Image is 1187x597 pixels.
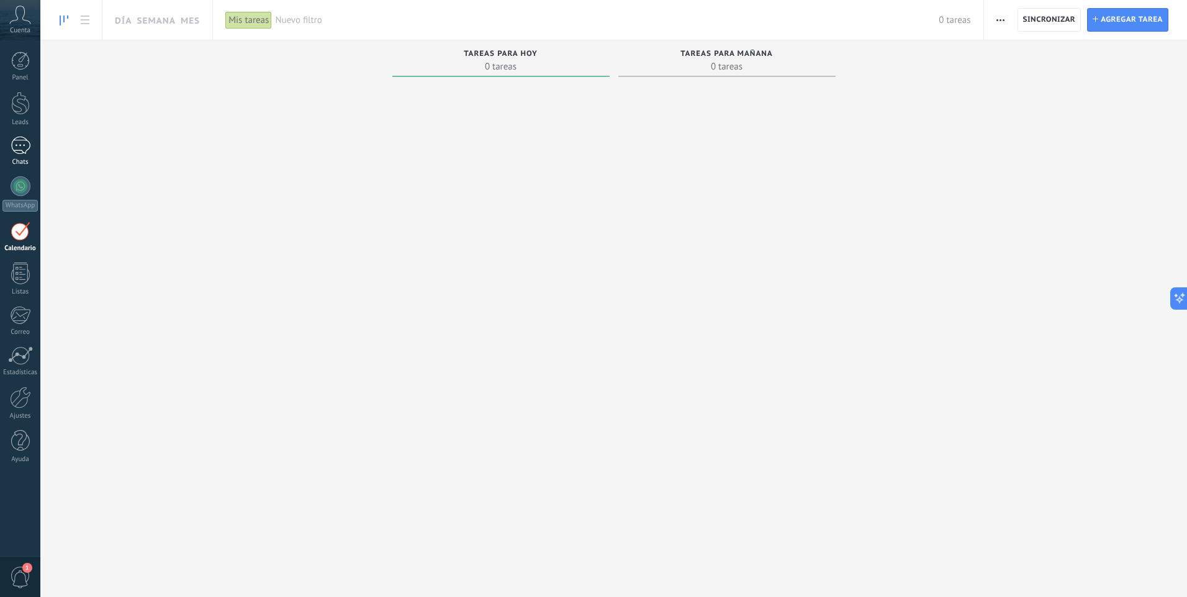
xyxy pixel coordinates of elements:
div: Ayuda [2,456,38,464]
div: Chats [2,158,38,166]
div: Tareas para mañana [625,50,829,60]
span: Sincronizar [1023,16,1076,24]
span: 0 tareas [939,14,970,26]
a: To-do list [74,8,96,32]
div: Calendario [2,245,38,253]
div: Estadísticas [2,369,38,377]
div: Ajustes [2,412,38,420]
a: To-do line [53,8,74,32]
div: Leads [2,119,38,127]
div: Tareas para hoy [399,50,603,60]
span: Cuenta [10,27,30,35]
div: Listas [2,288,38,296]
div: WhatsApp [2,200,38,212]
span: Agregar tarea [1101,9,1163,31]
button: Agregar tarea [1087,8,1168,32]
div: Correo [2,328,38,336]
span: 0 tareas [399,60,603,73]
div: Mis tareas [225,11,272,29]
span: Tareas para mañana [680,50,773,58]
span: Tareas para hoy [464,50,538,58]
span: 1 [22,563,32,573]
span: 0 tareas [625,60,829,73]
span: Nuevo filtro [275,14,939,26]
button: Más [991,8,1009,32]
div: Panel [2,74,38,82]
button: Sincronizar [1018,8,1081,32]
